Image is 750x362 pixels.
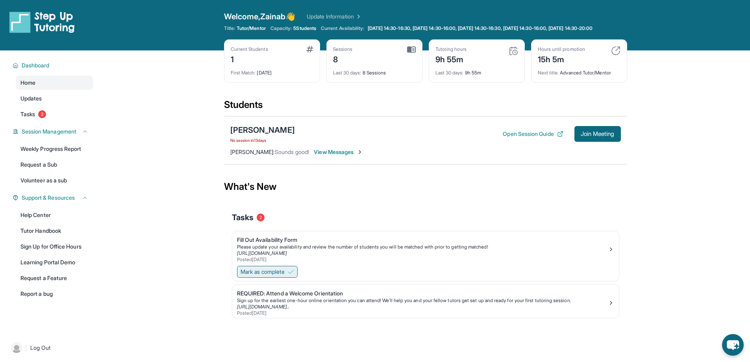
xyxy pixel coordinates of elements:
[581,132,615,136] span: Join Meeting
[224,169,627,204] div: What's New
[435,65,518,76] div: 9h 55m
[22,194,75,202] span: Support & Resources
[16,224,93,238] a: Tutor Handbook
[357,149,363,155] img: Chevron-Right
[237,250,287,256] a: [URL][DOMAIN_NAME]
[231,46,268,52] div: Current Students
[333,46,353,52] div: Sessions
[538,46,585,52] div: Hours until promotion
[333,70,361,76] span: Last 30 days :
[574,126,621,142] button: Join Meeting
[237,290,608,297] div: REQUIRED: Attend a Welcome Orientation
[230,124,295,136] div: [PERSON_NAME]
[503,130,563,138] button: Open Session Guide
[435,52,467,65] div: 9h 55m
[16,76,93,90] a: Home
[25,343,27,353] span: |
[8,339,93,356] a: |Log Out
[237,256,608,263] div: Posted [DATE]
[232,231,619,264] a: Fill Out Availability FormPlease update your availability and review the number of students you w...
[16,91,93,106] a: Updates
[257,213,265,221] span: 2
[435,46,467,52] div: Tutoring hours
[20,110,35,118] span: Tasks
[16,271,93,285] a: Request a Feature
[20,79,35,87] span: Home
[237,236,608,244] div: Fill Out Availability Form
[19,128,88,136] button: Session Management
[275,149,309,155] span: Sounds good!
[230,137,295,143] span: No session in 13 days
[16,239,93,254] a: Sign Up for Office Hours
[231,65,313,76] div: [DATE]
[224,11,296,22] span: Welcome, Zainab 👋
[224,98,627,116] div: Students
[407,46,416,53] img: card
[333,52,353,65] div: 8
[241,268,285,276] span: Mark as complete
[231,52,268,65] div: 1
[16,287,93,301] a: Report a bug
[16,255,93,269] a: Learning Portal Demo
[16,142,93,156] a: Weekly Progress Report
[722,334,744,356] button: chat-button
[22,128,76,136] span: Session Management
[307,13,362,20] a: Update Information
[230,149,275,155] span: [PERSON_NAME] :
[9,11,75,33] img: logo
[30,344,51,352] span: Log Out
[293,25,316,32] span: 5 Students
[38,110,46,118] span: 2
[314,148,363,156] span: View Messages
[368,25,593,32] span: [DATE] 14:30-16:30, [DATE] 14:30-16:00, [DATE] 14:30-16:30, [DATE] 14:30-16:00, [DATE] 14:30-20:00
[11,342,22,353] img: user-img
[22,61,50,69] span: Dashboard
[232,212,254,223] span: Tasks
[366,25,594,32] a: [DATE] 14:30-16:30, [DATE] 14:30-16:00, [DATE] 14:30-16:30, [DATE] 14:30-16:00, [DATE] 14:30-20:00
[19,61,88,69] button: Dashboard
[538,52,585,65] div: 15h 5m
[237,297,608,304] div: Sign up for the earliest one-hour online orientation you can attend! We’ll help you and your fell...
[435,70,464,76] span: Last 30 days :
[16,208,93,222] a: Help Center
[306,46,313,52] img: card
[270,25,292,32] span: Capacity:
[237,304,289,310] a: [URL][DOMAIN_NAME]..
[288,269,294,275] img: Mark as complete
[354,13,362,20] img: Chevron Right
[16,173,93,187] a: Volunteer as a sub
[231,70,256,76] span: First Match :
[321,25,364,32] span: Current Availability:
[237,25,266,32] span: Tutor/Mentor
[16,107,93,121] a: Tasks2
[237,310,608,316] div: Posted [DATE]
[509,46,518,56] img: card
[232,285,619,318] a: REQUIRED: Attend a Welcome OrientationSign up for the earliest one-hour online orientation you ca...
[16,158,93,172] a: Request a Sub
[333,65,416,76] div: 8 Sessions
[237,266,298,278] button: Mark as complete
[538,70,559,76] span: Next title :
[611,46,620,56] img: card
[237,244,608,250] div: Please update your availability and review the number of students you will be matched with prior ...
[538,65,620,76] div: Advanced Tutor/Mentor
[20,95,42,102] span: Updates
[224,25,235,32] span: Title:
[19,194,88,202] button: Support & Resources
